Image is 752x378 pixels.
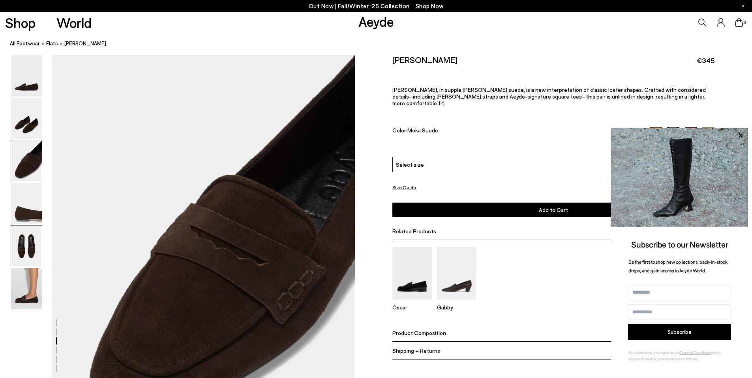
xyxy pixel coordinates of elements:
button: Size Guide [392,182,416,192]
img: Alfie Suede Loafers - Image 6 [11,268,42,309]
a: Oscar Leather Loafers Oscar [392,294,432,311]
img: Oscar Leather Loafers [392,247,432,300]
nav: breadcrumb [10,33,752,55]
img: Alfie Suede Loafers - Image 1 [11,55,42,97]
span: Related Products [392,228,436,235]
a: 0 [735,18,743,27]
img: Alfie Suede Loafers - Image 5 [11,225,42,267]
span: 0 [743,20,747,25]
a: Gabby Almond-Toe Loafers Gabby [437,294,476,311]
button: Subscribe [628,324,731,340]
span: Be the first to shop new collections, back-in-stock drops, and gain access to Aeyde World. [628,259,728,274]
div: Color: [392,127,639,136]
span: €345 [697,56,714,65]
p: Out Now | Fall/Winter ‘25 Collection [309,1,444,11]
img: Alfie Suede Loafers - Image 2 [11,98,42,139]
span: Product Composition [392,330,446,336]
span: Navigate to /collections/new-in [416,2,444,9]
p: Gabby [437,304,476,311]
a: Terms & Conditions [680,350,711,355]
span: Shipping + Returns [392,347,440,354]
span: Select size [396,160,424,169]
img: 2a6287a1333c9a56320fd6e7b3c4a9a9.jpg [611,128,748,227]
span: [PERSON_NAME] [64,39,106,48]
button: Add to Cart [392,203,714,217]
span: Moka Suede [407,127,438,134]
img: Alfie Suede Loafers - Image 3 [11,140,42,182]
span: flats [46,40,58,47]
a: Aeyde [358,13,394,30]
img: Alfie Suede Loafers - Image 4 [11,183,42,224]
a: World [56,16,92,30]
a: All Footwear [10,39,40,48]
a: flats [46,39,58,48]
span: Subscribe to our Newsletter [631,239,728,249]
p: [PERSON_NAME], in supple [PERSON_NAME] suede, is a new interpretation of classic loafer shapes. C... [392,86,714,106]
a: Shop [5,16,36,30]
span: Add to Cart [539,207,568,213]
span: By subscribing, you agree to our [628,350,680,355]
img: Gabby Almond-Toe Loafers [437,247,476,300]
p: Oscar [392,304,432,311]
h2: [PERSON_NAME] [392,55,458,65]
